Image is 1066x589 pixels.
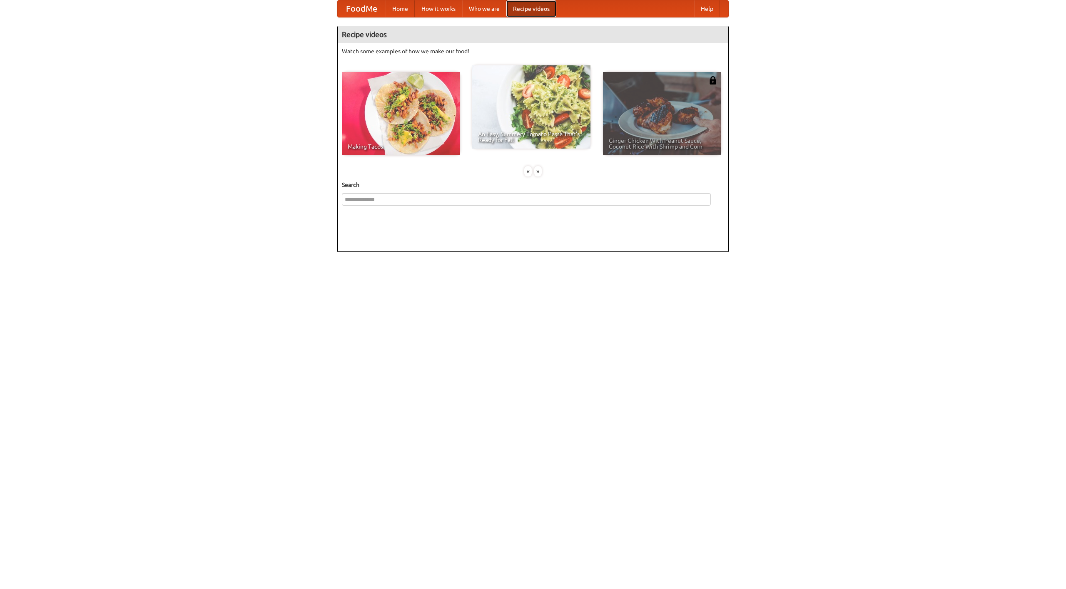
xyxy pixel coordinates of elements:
a: Home [386,0,415,17]
h4: Recipe videos [338,26,728,43]
a: How it works [415,0,462,17]
p: Watch some examples of how we make our food! [342,47,724,55]
a: Who we are [462,0,506,17]
a: An Easy, Summery Tomato Pasta That's Ready for Fall [472,65,590,149]
span: Making Tacos [348,144,454,149]
div: » [534,166,542,176]
a: Help [694,0,720,17]
div: « [524,166,532,176]
span: An Easy, Summery Tomato Pasta That's Ready for Fall [478,131,585,143]
a: Recipe videos [506,0,556,17]
img: 483408.png [709,76,717,84]
a: FoodMe [338,0,386,17]
a: Making Tacos [342,72,460,155]
h5: Search [342,181,724,189]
